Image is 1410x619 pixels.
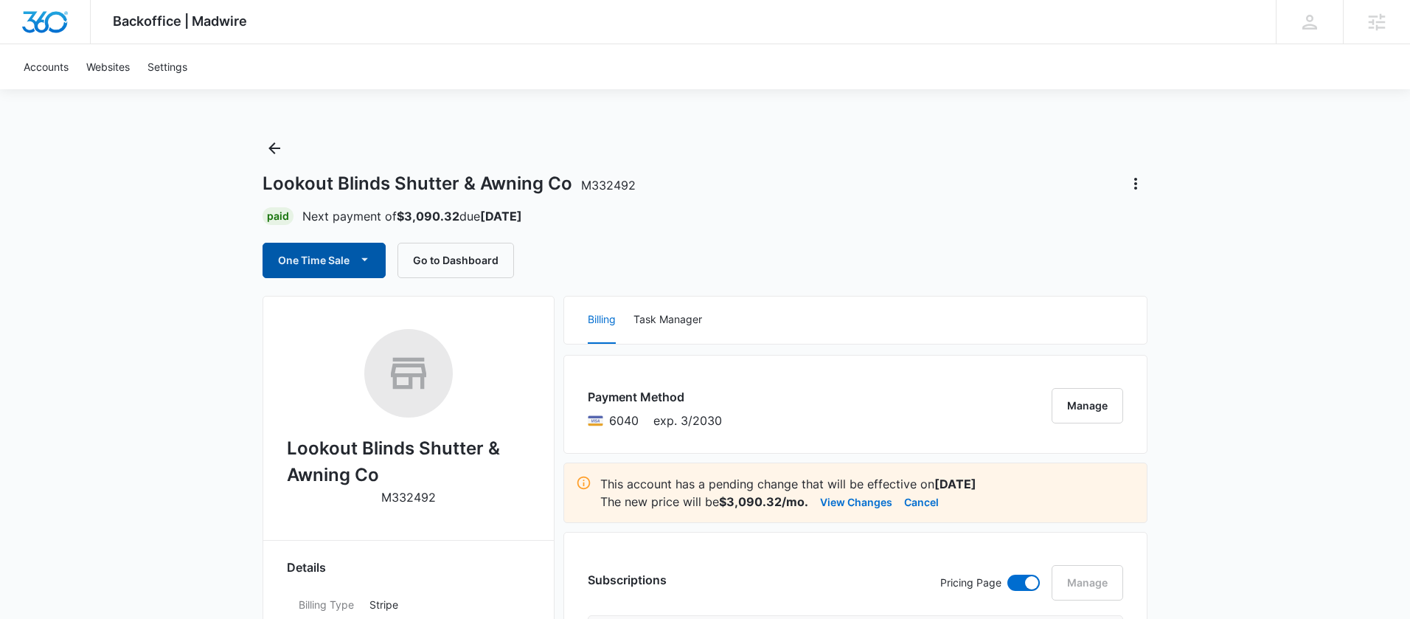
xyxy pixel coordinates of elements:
strong: [DATE] [480,209,522,224]
button: Task Manager [633,297,702,344]
p: The new price will be [600,493,808,511]
p: This account has a pending change that will be effective on [600,475,1135,493]
p: Stripe [369,597,518,612]
p: Pricing Page [940,575,1001,591]
strong: $3,090.32 [397,209,459,224]
button: Cancel [904,493,939,511]
button: View Changes [820,493,892,511]
strong: $3,090.32/mo. [719,494,808,509]
button: Actions [1124,172,1147,196]
button: Go to Dashboard [397,243,514,278]
a: Websites [77,44,139,89]
button: Manage [1052,388,1123,423]
p: M332492 [381,488,436,506]
span: Details [287,559,326,576]
button: One Time Sale [263,243,386,278]
span: Visa ending with [609,412,639,429]
a: Settings [139,44,196,89]
span: Backoffice | Madwire [113,13,247,29]
h1: Lookout Blinds Shutter & Awning Co [263,173,636,195]
div: Paid [263,207,294,225]
button: Back [263,136,286,160]
h3: Subscriptions [588,571,667,589]
p: Next payment of due [302,207,522,225]
dt: Billing Type [299,597,358,612]
strong: [DATE] [934,477,976,491]
h3: Payment Method [588,388,722,406]
span: M332492 [581,178,636,193]
h2: Lookout Blinds Shutter & Awning Co [287,435,530,488]
span: exp. 3/2030 [653,412,722,429]
a: Accounts [15,44,77,89]
button: Billing [588,297,616,344]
